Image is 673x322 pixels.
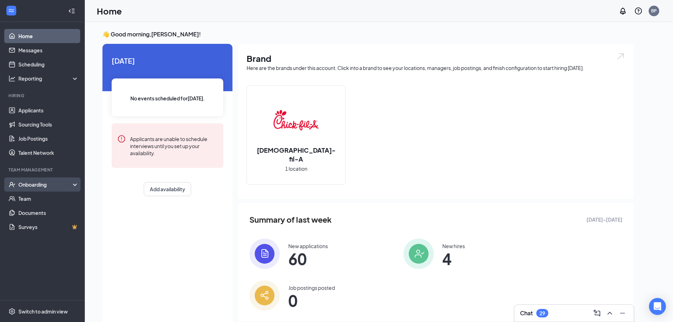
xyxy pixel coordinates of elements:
h1: Brand [247,52,625,64]
img: icon [249,280,280,311]
svg: UserCheck [8,181,16,188]
svg: Notifications [619,7,627,15]
a: Job Postings [18,131,79,146]
button: Minimize [617,308,628,319]
img: open.6027fd2a22e1237b5b06.svg [616,52,625,60]
img: icon [249,239,280,269]
span: [DATE] - [DATE] [586,216,622,223]
svg: ComposeMessage [593,309,601,317]
div: Reporting [18,75,79,82]
a: Scheduling [18,57,79,71]
div: New applications [288,242,328,250]
svg: ChevronUp [606,309,614,317]
svg: WorkstreamLogo [8,7,15,14]
svg: Settings [8,308,16,315]
div: Applicants are unable to schedule interviews until you set up your availability. [130,135,218,157]
button: ComposeMessage [591,308,603,319]
div: Onboarding [18,181,73,188]
a: SurveysCrown [18,220,79,234]
h1: Home [97,5,122,17]
span: No events scheduled for [DATE] . [130,94,205,102]
div: Switch to admin view [18,308,68,315]
span: 0 [288,294,335,307]
div: Job postings posted [288,284,335,291]
div: Open Intercom Messenger [649,298,666,315]
a: Home [18,29,79,43]
span: 1 location [285,165,307,172]
a: Applicants [18,103,79,117]
h3: Chat [520,309,533,317]
a: Team [18,192,79,206]
img: Chick-fil-A [273,98,319,143]
div: Here are the brands under this account. Click into a brand to see your locations, managers, job p... [247,64,625,71]
a: Sourcing Tools [18,117,79,131]
span: 4 [442,252,465,265]
a: Messages [18,43,79,57]
div: Team Management [8,167,77,173]
svg: QuestionInfo [634,7,643,15]
div: 29 [539,310,545,316]
span: Summary of last week [249,213,332,226]
button: ChevronUp [604,308,615,319]
div: New hires [442,242,465,250]
h3: 👋 Good morning, [PERSON_NAME] ! [102,30,634,38]
svg: Error [117,135,126,143]
a: Documents [18,206,79,220]
a: Talent Network [18,146,79,160]
h2: [DEMOGRAPHIC_DATA]-fil-A [247,146,345,163]
button: Add availability [144,182,191,196]
img: icon [403,239,434,269]
svg: Minimize [618,309,627,317]
span: [DATE] [112,55,223,66]
div: BP [651,8,657,14]
span: 60 [288,252,328,265]
svg: Collapse [68,7,75,14]
div: Hiring [8,93,77,99]
svg: Analysis [8,75,16,82]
